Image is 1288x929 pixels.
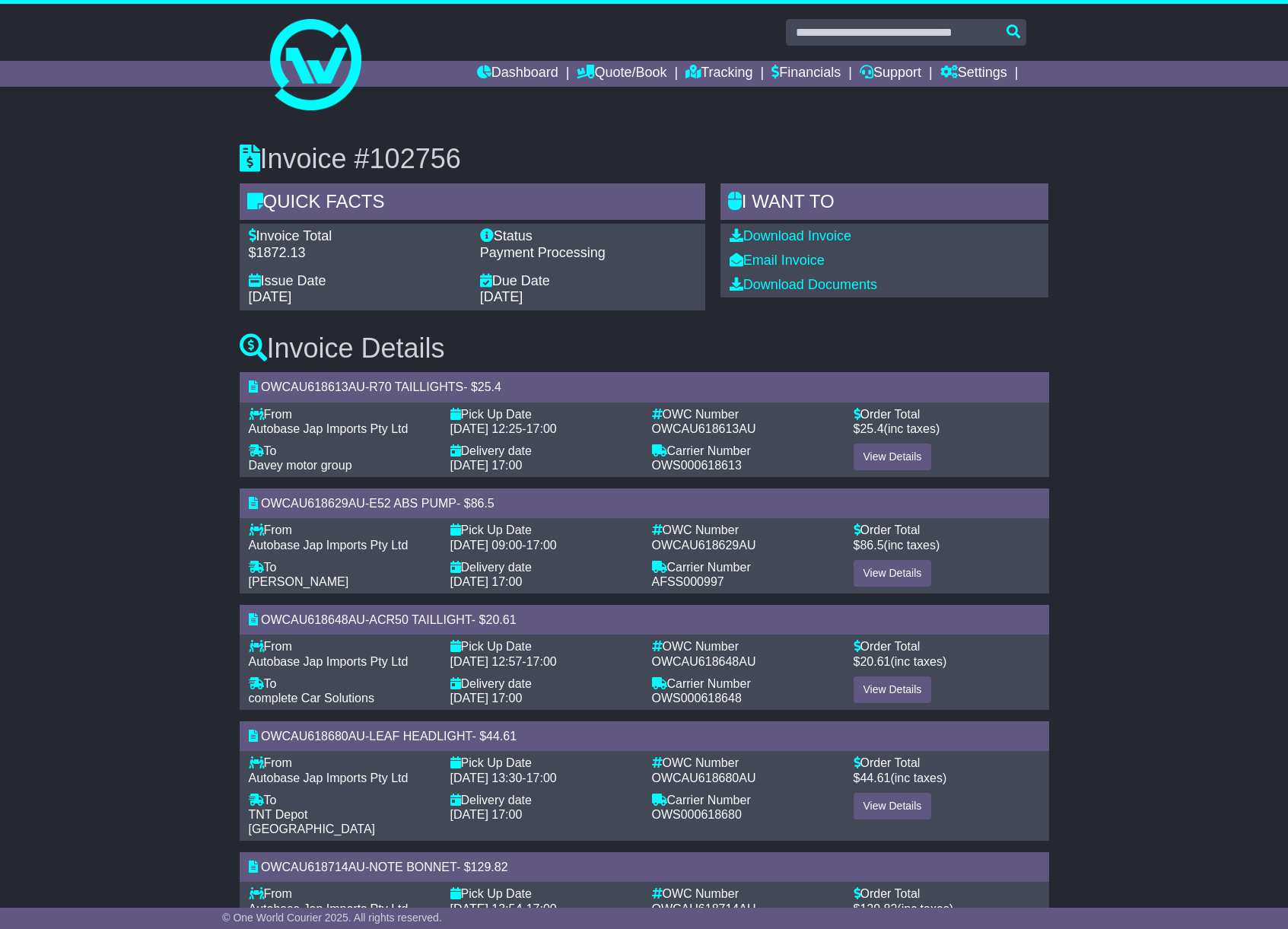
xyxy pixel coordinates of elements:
[240,852,1049,882] div: - - $
[854,639,1040,654] div: Order Total
[652,793,838,807] div: Carrier Number
[477,61,558,87] a: Dashboard
[249,756,435,770] div: From
[240,372,1049,402] div: - - $
[652,407,838,422] div: OWC Number
[854,902,1040,916] div: $ (inc taxes)
[854,676,932,703] a: View Details
[450,793,637,807] div: Delivery date
[526,772,557,784] span: 17:00
[450,692,523,705] span: [DATE] 17:00
[249,245,465,262] div: $1872.13
[249,793,435,807] div: To
[261,861,365,873] span: OWCAU618714AU
[249,676,435,691] div: To
[854,771,1040,785] div: $ (inc taxes)
[652,655,756,668] span: OWCAU618648AU
[249,289,465,306] div: [DATE]
[652,756,838,770] div: OWC Number
[450,771,637,785] div: -
[450,560,637,574] div: Delivery date
[249,444,435,458] div: To
[480,228,696,245] div: Status
[249,655,409,668] span: Autobase Jap Imports Pty Ltd
[526,655,557,668] span: 17:00
[249,808,376,835] span: TNT Depot [GEOGRAPHIC_DATA]
[720,183,1049,224] div: I WANT to
[854,523,1040,537] div: Order Total
[854,444,932,470] a: View Details
[526,539,557,552] span: 17:00
[369,730,472,743] span: LEAF HEADLIGHT
[450,676,637,691] div: Delivery date
[730,277,877,292] a: Download Documents
[249,639,435,654] div: From
[652,808,742,821] span: OWS000618680
[854,538,1040,552] div: $ (inc taxes)
[249,902,409,915] span: Autobase Jap Imports Pty Ltd
[860,655,890,668] span: 20.61
[860,422,883,435] span: 25.4
[450,407,637,422] div: Pick Up Date
[450,756,637,770] div: Pick Up Date
[652,523,838,537] div: OWC Number
[854,886,1040,901] div: Order Total
[261,497,365,510] span: OWCAU618629AU
[577,61,666,87] a: Quote/Book
[249,560,435,574] div: To
[652,539,756,552] span: OWCAU618629AU
[652,422,756,435] span: OWCAU618613AU
[249,523,435,537] div: From
[240,721,1049,751] div: - - $
[860,772,890,784] span: 44.61
[450,539,523,552] span: [DATE] 09:00
[240,605,1049,635] div: - - $
[854,654,1040,669] div: $ (inc taxes)
[450,422,523,435] span: [DATE] 12:25
[222,912,442,924] span: © One World Courier 2025. All rights reserved.
[450,639,637,654] div: Pick Up Date
[652,575,724,588] span: AFSS000997
[450,902,637,916] div: -
[249,407,435,422] div: From
[369,380,463,393] span: R70 TAILLIGHTS
[854,422,1040,436] div: $ (inc taxes)
[249,273,465,290] div: Issue Date
[471,497,495,510] span: 86.5
[480,245,696,262] div: Payment Processing
[940,61,1007,87] a: Settings
[450,422,637,436] div: -
[652,639,838,654] div: OWC Number
[480,289,696,306] div: [DATE]
[261,380,365,393] span: OWCAU618613AU
[450,538,637,552] div: -
[771,61,841,87] a: Financials
[730,253,825,268] a: Email Invoice
[730,228,851,243] a: Download Invoice
[652,692,742,705] span: OWS000618648
[249,459,352,472] span: Davey motor group
[369,497,456,510] span: E52 ABS PUMP
[249,692,374,705] span: complete Car Solutions
[860,902,897,915] span: 129.82
[240,488,1049,518] div: - - $
[450,444,637,458] div: Delivery date
[652,772,756,784] span: OWCAU618680AU
[249,575,349,588] span: [PERSON_NAME]
[480,273,696,290] div: Due Date
[261,730,365,743] span: OWCAU618680AU
[249,228,465,245] div: Invoice Total
[652,459,742,472] span: OWS000618613
[652,444,838,458] div: Carrier Number
[369,861,456,873] span: NOTE BONNET
[249,772,409,784] span: Autobase Jap Imports Pty Ltd
[450,523,637,537] div: Pick Up Date
[249,886,435,901] div: From
[369,613,472,626] span: ACR50 TAILLIGHT
[854,407,1040,422] div: Order Total
[486,730,517,743] span: 44.61
[652,886,838,901] div: OWC Number
[854,793,932,819] a: View Details
[478,380,501,393] span: 25.4
[450,459,523,472] span: [DATE] 17:00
